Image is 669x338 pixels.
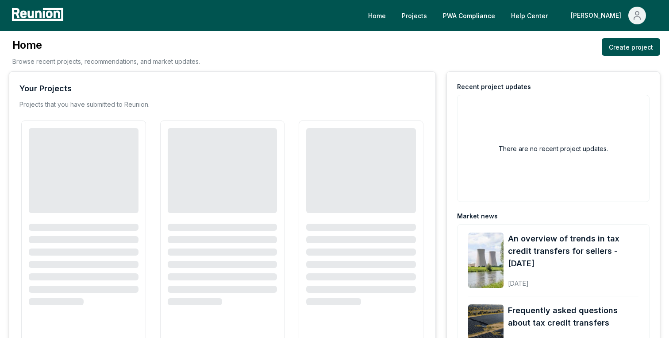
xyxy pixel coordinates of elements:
[457,212,498,221] div: Market news
[361,7,393,24] a: Home
[508,304,638,329] a: Frequently asked questions about tax credit transfers
[468,233,504,288] img: An overview of trends in tax credit transfers for sellers - October 2025
[436,7,502,24] a: PWA Compliance
[361,7,660,24] nav: Main
[602,38,660,56] a: Create project
[504,7,555,24] a: Help Center
[571,7,625,24] div: [PERSON_NAME]
[19,82,72,95] div: Your Projects
[19,100,150,109] p: Projects that you have submitted to Reunion.
[564,7,653,24] button: [PERSON_NAME]
[457,82,531,91] div: Recent project updates
[508,233,638,270] a: An overview of trends in tax credit transfers for sellers - [DATE]
[12,57,200,66] p: Browse recent projects, recommendations, and market updates.
[508,272,638,288] div: [DATE]
[12,38,200,52] h3: Home
[395,7,434,24] a: Projects
[499,144,608,153] h2: There are no recent project updates.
